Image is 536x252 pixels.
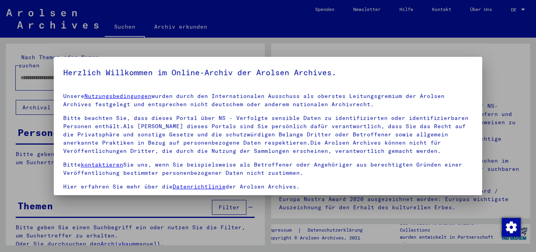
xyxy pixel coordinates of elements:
p: Bitte Sie uns, wenn Sie beispielsweise als Betroffener oder Angehöriger aus berechtigten Gründen ... [63,161,473,177]
a: Nutzungsbedingungen [84,92,151,100]
p: Unsere wurden durch den Internationalen Ausschuss als oberstes Leitungsgremium der Arolsen Archiv... [63,92,473,109]
a: kontaktieren [81,161,123,168]
h5: Herzlich Willkommen im Online-Archiv der Arolsen Archives. [63,66,473,79]
p: Bitte beachten Sie, dass dieses Portal über NS - Verfolgte sensible Daten zu identifizierten oder... [63,114,473,155]
a: Datenrichtlinie [173,183,226,190]
img: Zustimmung ändern [502,218,521,237]
p: Hier erfahren Sie mehr über die der Arolsen Archives. [63,183,473,191]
